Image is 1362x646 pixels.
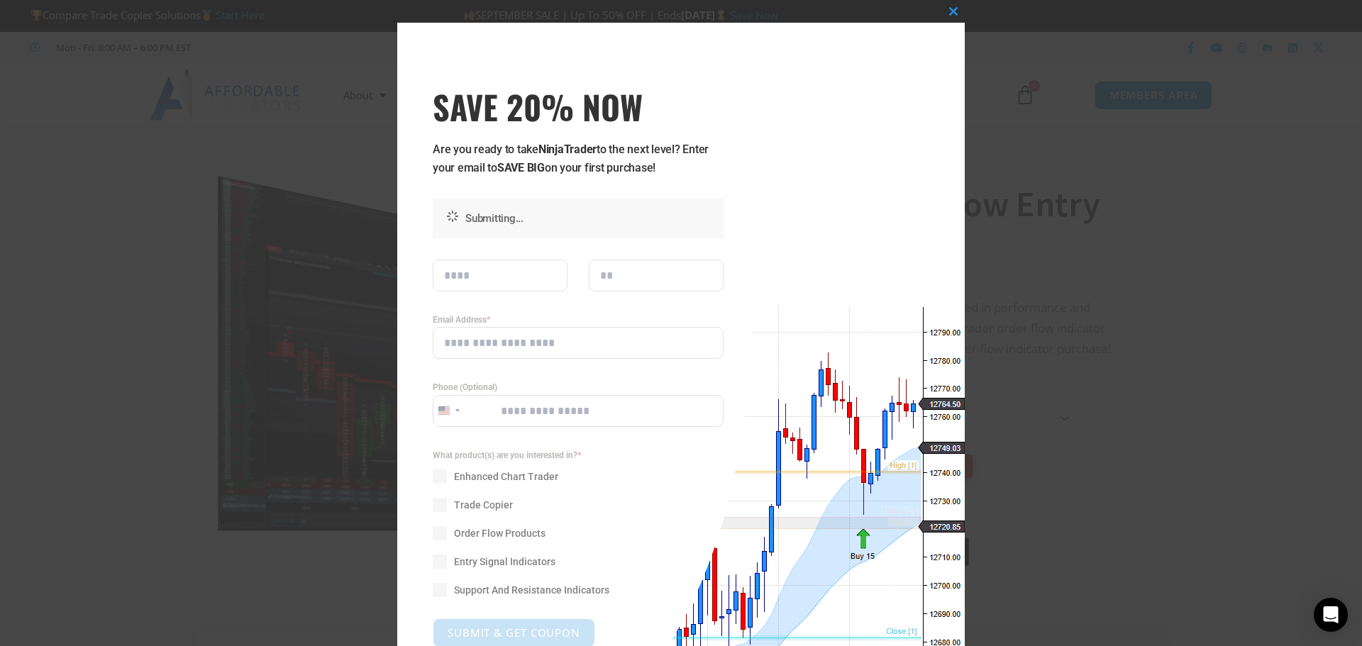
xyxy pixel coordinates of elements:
div: Open Intercom Messenger [1314,598,1348,632]
strong: SAVE BIG [497,161,545,174]
p: Are you ready to take to the next level? Enter your email to on your first purchase! [433,140,724,177]
h3: SAVE 20% NOW [433,87,724,126]
p: Submitting... [465,209,716,228]
strong: NinjaTrader [538,143,597,156]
